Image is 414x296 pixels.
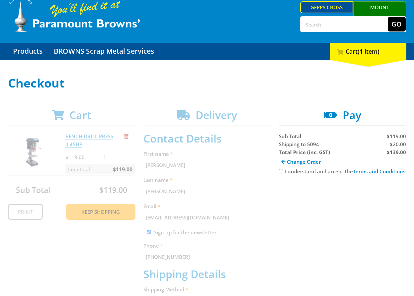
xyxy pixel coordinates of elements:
a: Terms and Conditions [353,168,405,175]
span: $119.00 [387,133,406,140]
div: Cart [330,43,406,60]
span: (1 item) [358,47,379,55]
a: Go to the BROWNS Scrap Metal Services page [49,43,159,60]
a: Mount [PERSON_NAME] [353,1,406,24]
strong: Total Price (inc. GST) [279,149,330,155]
input: Please accept the terms and conditions. [279,169,283,173]
span: Sub Total [279,133,301,140]
span: $20.00 [390,141,406,148]
a: Go to the Products page [8,43,47,60]
label: I understand and accept the [285,168,405,175]
strong: $139.00 [387,149,406,155]
h1: Checkout [8,77,406,90]
span: Shipping to 5094 [279,141,319,148]
a: Gepps Cross [300,1,353,13]
a: Change Order [279,156,323,167]
span: Change Order [287,158,321,165]
input: Search [301,17,388,31]
span: Pay [343,108,361,122]
button: Go [388,17,406,31]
